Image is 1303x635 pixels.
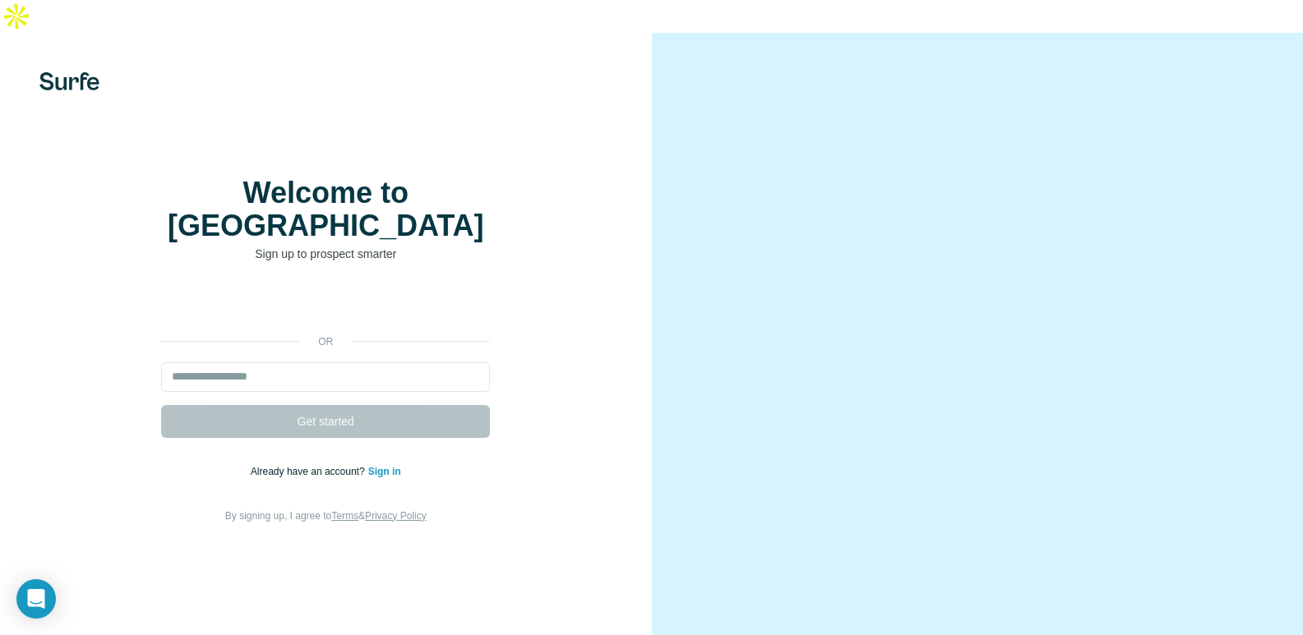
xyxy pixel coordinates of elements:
a: Sign in [368,466,401,477]
p: Sign up to prospect smarter [161,246,490,262]
div: Open Intercom Messenger [16,579,56,619]
a: Privacy Policy [365,510,427,522]
img: Surfe's logo [39,72,99,90]
a: Terms [331,510,358,522]
p: or [299,334,352,349]
span: Already have an account? [251,466,368,477]
iframe: Sign in with Google Button [153,287,498,323]
span: By signing up, I agree to & [225,510,427,522]
h1: Welcome to [GEOGRAPHIC_DATA] [161,177,490,242]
